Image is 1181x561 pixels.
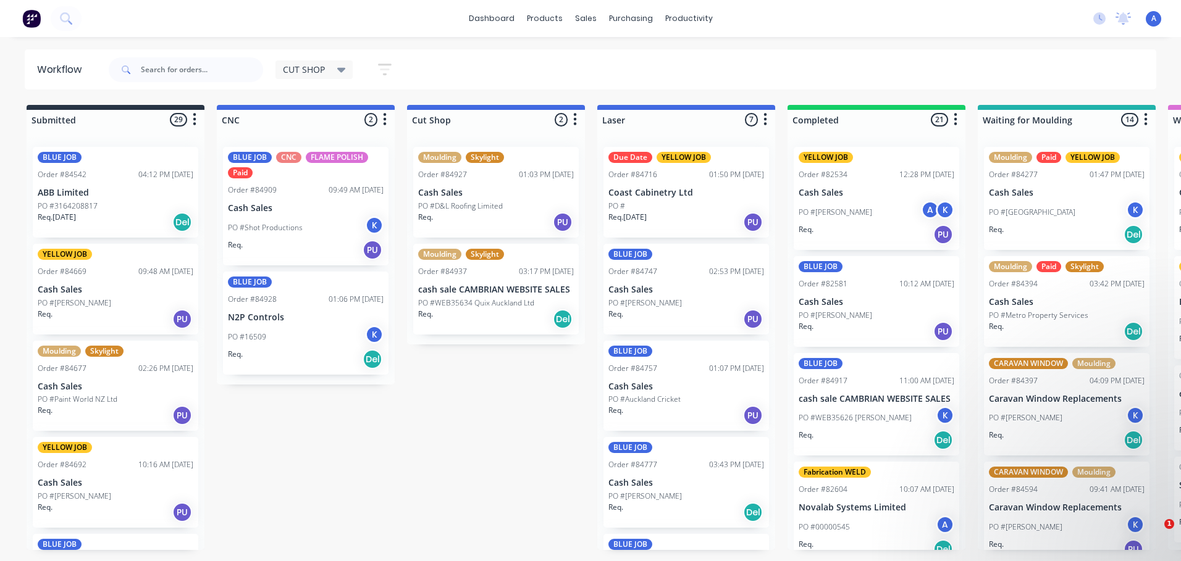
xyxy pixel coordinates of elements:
[984,353,1149,456] div: CARAVAN WINDOWMouldingOrder #8439704:09 PM [DATE]Caravan Window ReplacementsPO #[PERSON_NAME]KReq...
[283,63,325,76] span: CUT SHOP
[799,310,872,321] p: PO #[PERSON_NAME]
[38,491,111,502] p: PO #[PERSON_NAME]
[794,353,959,456] div: BLUE JOBOrder #8491711:00 AM [DATE]cash sale CAMBRIAN WEBSITE SALESPO #WEB35626 [PERSON_NAME]KReq...
[172,309,192,329] div: PU
[569,9,603,28] div: sales
[1124,539,1143,559] div: PU
[603,244,769,335] div: BLUE JOBOrder #8474702:53 PM [DATE]Cash SalesPO #[PERSON_NAME]Req.PU
[984,147,1149,250] div: MouldingPaidYELLOW JOBOrder #8427701:47 PM [DATE]Cash SalesPO #[GEOGRAPHIC_DATA]KReq.Del
[603,437,769,528] div: BLUE JOBOrder #8477703:43 PM [DATE]Cash SalesPO #[PERSON_NAME]Req.Del
[223,147,389,265] div: BLUE JOBCNCFLAME POLISHPaidOrder #8490909:49 AM [DATE]Cash SalesPO #Shot ProductionsKReq.PU
[608,201,625,212] p: PO #
[228,222,303,233] p: PO #Shot Productions
[329,294,384,305] div: 01:06 PM [DATE]
[365,325,384,344] div: K
[553,309,573,329] div: Del
[989,394,1145,404] p: Caravan Window Replacements
[223,272,389,375] div: BLUE JOBOrder #8492801:06 PM [DATE]N2P ControlsPO #16509KReq.Del
[608,381,764,392] p: Cash Sales
[418,152,461,163] div: Moulding
[799,321,813,332] p: Req.
[1065,261,1104,272] div: Skylight
[799,207,872,218] p: PO #[PERSON_NAME]
[608,152,652,163] div: Due Date
[38,309,53,320] p: Req.
[709,459,764,470] div: 03:43 PM [DATE]
[989,188,1145,198] p: Cash Sales
[228,167,253,178] div: Paid
[657,152,711,163] div: YELLOW JOB
[138,459,193,470] div: 10:16 AM [DATE]
[418,249,461,260] div: Moulding
[38,346,81,357] div: Moulding
[608,502,623,513] p: Req.
[799,394,954,404] p: cash sale CAMBRIAN WEBSITE SALES
[799,375,847,386] div: Order #84917
[38,478,193,488] p: Cash Sales
[228,239,243,251] p: Req.
[38,394,117,405] p: PO #Paint World NZ Ltd
[38,152,82,163] div: BLUE JOB
[38,169,86,180] div: Order #84542
[709,266,764,277] div: 02:53 PM [DATE]
[899,169,954,180] div: 12:28 PM [DATE]
[38,363,86,374] div: Order #84677
[228,276,272,288] div: BLUE JOB
[936,406,954,425] div: K
[1124,225,1143,244] div: Del
[989,375,1038,386] div: Order #84397
[172,405,192,425] div: PU
[365,216,384,235] div: K
[799,467,871,478] div: Fabrication WELD
[989,310,1088,321] p: PO #Metro Property Services
[608,491,682,502] p: PO #[PERSON_NAME]
[463,9,521,28] a: dashboard
[936,515,954,534] div: A
[38,459,86,470] div: Order #84692
[989,297,1145,307] p: Cash Sales
[172,212,192,232] div: Del
[228,152,272,163] div: BLUE JOB
[418,297,534,309] p: PO #WEB35634 Quix Auckland Ltd
[799,169,847,180] div: Order #82534
[141,57,263,82] input: Search for orders...
[608,394,681,405] p: PO #Auckland Cricket
[799,484,847,495] div: Order #82604
[743,212,763,232] div: PU
[799,412,912,423] p: PO #WEB35626 [PERSON_NAME]
[363,240,382,260] div: PU
[989,261,1032,272] div: Moulding
[799,278,847,289] div: Order #82581
[363,349,382,369] div: Del
[799,261,843,272] div: BLUE JOB
[989,152,1032,163] div: Moulding
[413,244,579,335] div: MouldingSkylightOrder #8493703:17 PM [DATE]cash sale CAMBRIAN WEBSITE SALESPO #WEB35634 Quix Auck...
[794,147,959,250] div: YELLOW JOBOrder #8253412:28 PM [DATE]Cash SalesPO #[PERSON_NAME]AKReq.PU
[899,484,954,495] div: 10:07 AM [DATE]
[1090,278,1145,289] div: 03:42 PM [DATE]
[989,278,1038,289] div: Order #84394
[603,147,769,238] div: Due DateYELLOW JOBOrder #8471601:50 PM [DATE]Coast Cabinetry LtdPO #Req.[DATE]PU
[1164,519,1174,529] span: 1
[1065,152,1120,163] div: YELLOW JOB
[418,309,433,320] p: Req.
[418,169,467,180] div: Order #84927
[466,152,504,163] div: Skylight
[1151,13,1156,24] span: A
[799,430,813,441] p: Req.
[799,188,954,198] p: Cash Sales
[799,502,954,513] p: Novalab Systems Limited
[989,207,1075,218] p: PO #[GEOGRAPHIC_DATA]
[1036,261,1061,272] div: Paid
[306,152,368,163] div: FLAME POLISH
[899,278,954,289] div: 10:12 AM [DATE]
[85,346,124,357] div: Skylight
[989,412,1062,423] p: PO #[PERSON_NAME]
[608,297,682,309] p: PO #[PERSON_NAME]
[989,430,1004,441] p: Req.
[799,297,954,307] p: Cash Sales
[38,188,193,198] p: ABB Limited
[608,405,623,416] p: Req.
[38,405,53,416] p: Req.
[228,185,277,196] div: Order #84909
